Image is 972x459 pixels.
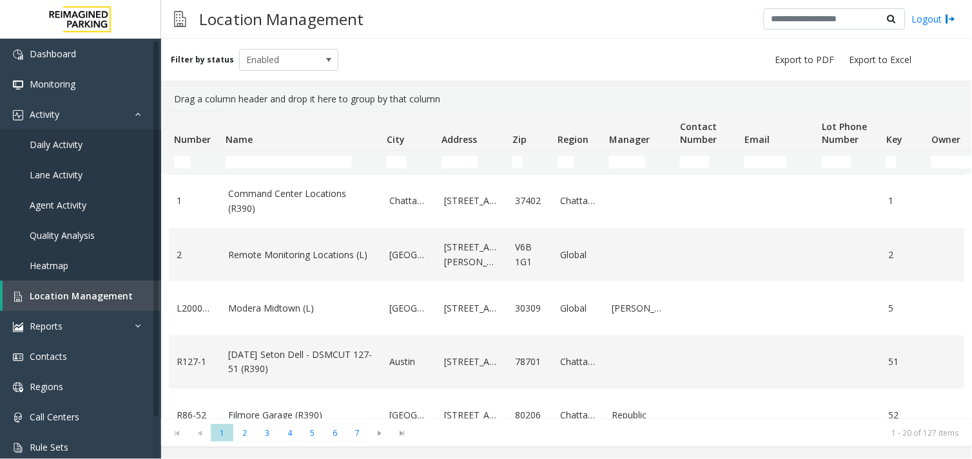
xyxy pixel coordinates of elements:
[515,194,545,208] a: 37402
[444,240,500,269] a: [STREET_ADDRESS][PERSON_NAME]
[515,408,545,422] a: 80206
[515,240,545,269] a: V6B 1G1
[444,301,500,315] a: [STREET_ADDRESS]
[394,428,411,438] span: Go to the last page
[560,301,596,315] a: Global
[389,248,429,262] a: [GEOGRAPHIC_DATA]
[389,355,429,369] a: Austin
[30,48,76,60] span: Dashboard
[346,424,369,442] span: Page 7
[560,355,596,369] a: Chattanooga
[13,292,23,302] img: 'icon'
[30,138,83,151] span: Daily Activity
[177,194,213,208] a: 1
[30,169,83,181] span: Lane Activity
[278,424,301,442] span: Page 4
[889,248,919,262] a: 2
[369,424,391,442] span: Go to the next page
[228,248,374,262] a: Remote Monitoring Locations (L)
[822,120,867,145] span: Lot Phone Number
[13,50,23,60] img: 'icon'
[822,156,851,169] input: Lot Phone Number Filter
[442,156,478,169] input: Address Filter
[612,301,667,315] a: [PERSON_NAME]
[228,408,374,422] a: Filmore Garage (R390)
[886,133,902,145] span: Key
[193,3,370,35] h3: Location Management
[30,259,68,272] span: Heatmap
[609,156,645,169] input: Manager Filter
[389,301,429,315] a: [GEOGRAPHIC_DATA]
[30,380,63,393] span: Regions
[881,151,926,174] td: Key Filter
[560,194,596,208] a: Chattanooga
[515,355,545,369] a: 78701
[171,54,234,66] label: Filter by status
[30,229,95,241] span: Quality Analysis
[30,78,75,90] span: Monitoring
[30,199,86,211] span: Agent Activity
[552,151,604,174] td: Region Filter
[13,352,23,362] img: 'icon'
[3,281,161,311] a: Location Management
[169,151,220,174] td: Number Filter
[30,441,68,453] span: Rule Sets
[30,411,79,423] span: Call Centers
[13,413,23,423] img: 'icon'
[389,408,429,422] a: [GEOGRAPHIC_DATA]
[174,156,191,169] input: Number Filter
[775,53,835,66] span: Export to PDF
[444,355,500,369] a: [STREET_ADDRESS]
[30,108,59,120] span: Activity
[233,424,256,442] span: Page 2
[739,151,817,174] td: Email Filter
[382,151,436,174] td: City Filter
[387,133,405,145] span: City
[444,194,500,208] a: [STREET_ADDRESS]
[560,408,596,422] a: Chattanooga
[850,53,912,66] span: Export to Excel
[13,80,23,90] img: 'icon'
[228,348,374,377] a: [DATE] Seton Dell - DSMCUT 127-51 (R390)
[177,301,213,315] a: L20000500
[228,301,374,315] a: Modera Midtown (L)
[177,248,213,262] a: 2
[177,355,213,369] a: R127-1
[744,133,770,145] span: Email
[301,424,324,442] span: Page 5
[30,320,63,332] span: Reports
[240,50,318,70] span: Enabled
[13,382,23,393] img: 'icon'
[507,151,552,174] td: Zip Filter
[13,443,23,453] img: 'icon'
[422,427,959,438] kendo-pager-info: 1 - 20 of 127 items
[886,156,897,169] input: Key Filter
[226,156,352,169] input: Name Filter
[558,156,574,169] input: Region Filter
[558,133,588,145] span: Region
[931,133,960,145] span: Owner
[442,133,477,145] span: Address
[560,248,596,262] a: Global
[889,301,919,315] a: 5
[211,424,233,442] span: Page 1
[612,408,667,422] a: Republic
[324,424,346,442] span: Page 6
[675,151,739,174] td: Contact Number Filter
[177,408,213,422] a: R86-52
[220,151,382,174] td: Name Filter
[13,110,23,120] img: 'icon'
[30,290,133,302] span: Location Management
[228,187,374,216] a: Command Center Locations (R390)
[391,424,414,442] span: Go to the last page
[30,350,67,362] span: Contacts
[161,111,972,418] div: Data table
[13,322,23,332] img: 'icon'
[371,428,389,438] span: Go to the next page
[889,408,919,422] a: 52
[946,12,956,26] img: logout
[889,355,919,369] a: 51
[609,133,650,145] span: Manager
[770,51,840,69] button: Export to PDF
[226,133,253,145] span: Name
